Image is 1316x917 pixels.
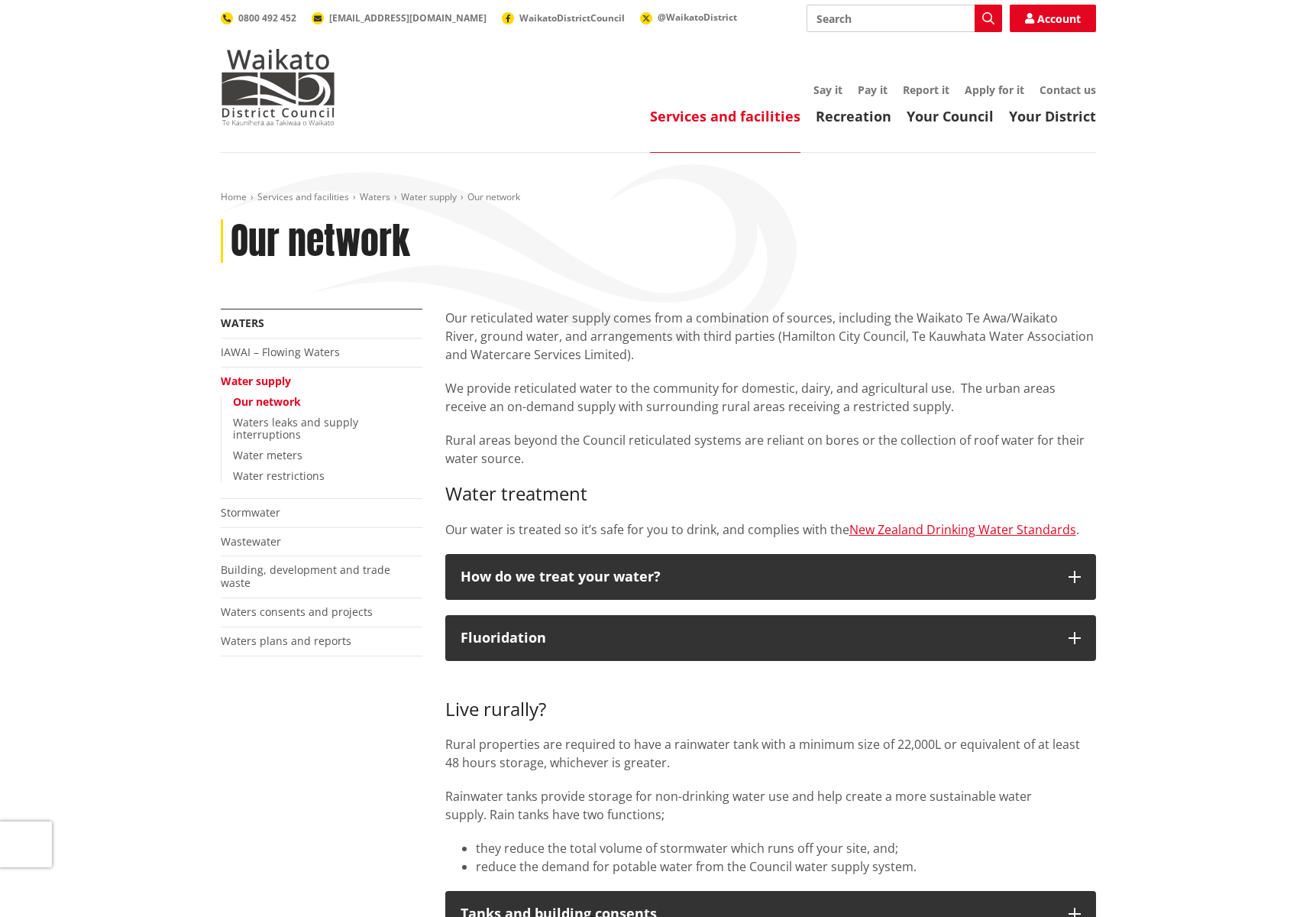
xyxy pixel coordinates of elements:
[233,448,302,462] a: Water meters
[445,309,1096,364] p: Our reticulated water supply comes from a combination of sources, including the Waikato Te Awa/Wa...
[461,569,1053,585] p: How do we treat your water?
[401,190,457,203] a: Water supply
[1246,853,1301,908] iframe: Messenger Launcher
[233,468,325,483] a: Water restrictions
[640,11,737,24] a: @WaikatoDistrict
[221,505,280,520] a: Stormwater
[858,83,888,97] a: Pay it
[221,11,296,24] a: 0800 492 452
[445,431,1096,468] p: Rural areas beyond the Council reticulated systems are reliant on bores or the collection of roof...
[231,219,410,264] h1: Our network
[650,107,800,125] a: Services and facilities
[221,374,291,388] a: Water supply
[461,630,1053,646] p: Fluoridation
[221,191,1096,204] nav: breadcrumb
[445,676,1096,721] h3: Live rurally?
[903,83,949,97] a: Report it
[445,554,1096,600] button: How do we treat your water?
[360,190,390,203] a: Waters
[221,345,340,359] a: IAWAI – Flowing Waters
[907,107,994,125] a: Your Council
[238,11,296,24] span: 0800 492 452
[445,379,1096,416] p: We provide reticulated water to the community for domestic, dairy, and agricultural use. The urba...
[1009,107,1096,125] a: Your District
[502,11,625,24] a: WaikatoDistrictCouncil
[849,521,1076,538] a: New Zealand Drinking Water Standards
[257,190,349,203] a: Services and facilities
[807,5,1002,32] input: Search input
[476,839,1096,857] li: they reduce the total volume of stormwater which runs off your site, and;
[476,857,1096,876] li: reduce the demand for potable water from the Council water supply system.
[221,604,373,619] a: Waters consents and projects
[658,11,737,24] span: @WaikatoDistrict
[519,11,625,24] span: WaikatoDistrictCouncil
[233,415,358,442] a: Waters leaks and supply interruptions
[221,316,264,330] a: Waters
[221,562,390,590] a: Building, development and trade waste
[221,534,281,549] a: Wastewater
[1040,83,1096,97] a: Contact us
[445,520,1096,539] p: Our water is treated so it’s safe for you to drink, and complies with the .
[445,735,1096,772] p: Rural properties are required to have a rainwater tank with a minimum size of 22,000L or equivale...
[467,190,520,203] span: Our network
[233,394,301,409] a: Our network
[445,615,1096,661] button: Fluoridation
[445,483,1096,505] h3: Water treatment
[329,11,487,24] span: [EMAIL_ADDRESS][DOMAIN_NAME]
[445,787,1096,824] p: Rainwater tanks provide storage for non-drinking water use and help create a more sustainable wat...
[221,190,247,203] a: Home
[1010,5,1096,32] a: Account
[221,49,335,125] img: Waikato District Council - Te Kaunihera aa Takiwaa o Waikato
[816,107,891,125] a: Recreation
[965,83,1024,97] a: Apply for it
[312,11,487,24] a: [EMAIL_ADDRESS][DOMAIN_NAME]
[813,83,842,97] a: Say it
[221,633,351,648] a: Waters plans and reports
